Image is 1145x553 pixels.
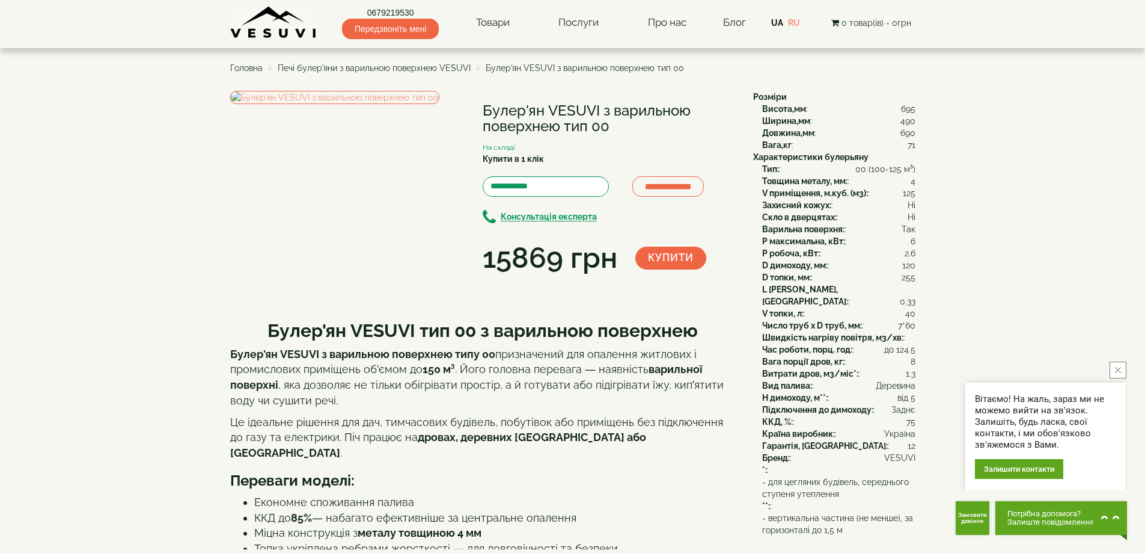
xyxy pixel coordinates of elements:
[908,211,915,223] span: Ні
[483,143,515,152] small: На складі
[762,236,845,246] b: P максимальна, кВт:
[762,200,831,210] b: Захисний кожух:
[876,380,915,392] span: Деревина
[762,175,915,187] div: :
[230,63,263,73] span: Головна
[762,452,915,464] div: :
[342,19,439,39] span: Передзвоніть мені
[762,321,862,330] b: Число труб x D труб, мм:
[230,472,355,489] b: Переваги моделі:
[230,91,439,104] img: Булер'ян VESUVI з варильною поверхнею тип 00
[884,428,915,440] span: Україна
[636,9,698,37] a: Про нас
[884,452,915,464] span: VESUVI
[762,261,828,270] b: D димоходу, мм:
[483,153,544,165] label: Купити в 1 клік
[762,476,915,500] span: - для цегляних будівель, середнього ступеня утеплення
[762,380,915,392] div: :
[906,368,915,380] span: 1.3
[230,348,495,360] strong: Булер'ян VESUVI з варильною поверхнею типу 00
[828,16,915,29] button: 0 товар(ів) - 0грн
[911,175,915,187] span: 4
[884,344,904,356] span: до 12
[975,459,1063,479] div: Залишити контакти
[723,16,746,28] a: Блог
[908,199,915,211] span: Ні
[230,431,646,459] strong: дровах, деревних [GEOGRAPHIC_DATA] або [GEOGRAPHIC_DATA]
[762,176,847,186] b: Товщина металу, мм:
[762,405,873,415] b: Підключення до димоходу:
[762,211,915,223] div: :
[762,320,915,332] div: :
[423,363,455,375] strong: 150 м³
[762,128,814,138] b: Довжина,мм
[762,440,915,452] div: :
[905,307,915,320] span: 40
[230,347,735,409] p: призначений для опалення житлових і промислових приміщень об'ємом до . Його головна перевага — на...
[762,273,811,282] b: D топки, мм:
[501,212,597,222] b: Консультація експерта
[762,356,915,368] div: :
[762,512,915,536] span: - вертикальна частина (не менше), за горизонталі до 1,5 м
[762,223,915,235] div: :
[483,238,617,279] div: 15869 грн
[291,511,312,524] strong: 85%
[911,356,915,368] span: 8
[903,187,915,199] span: 125
[762,212,837,222] b: Скло в дверцятах:
[230,415,735,461] p: Це ідеальне рішення для дач, тимчасових будівель, побутівок або приміщень без підключення до газу...
[230,6,317,39] img: content
[278,63,471,73] a: Печі булер'яни з варильною поверхнею VESUVI
[762,441,888,451] b: Гарантія, [GEOGRAPHIC_DATA]:
[762,140,792,150] b: Вага,кг
[762,428,915,440] div: :
[762,187,915,199] div: :
[902,271,915,283] span: 255
[958,512,987,524] span: Замовити дзвінок
[753,92,787,102] b: Розміри
[901,103,915,115] span: 695
[762,116,810,126] b: Ширина,мм
[908,139,915,151] span: 71
[762,333,903,342] b: Швидкість нагріву повітря, м3/хв:
[762,381,812,391] b: Вид палива:
[762,417,793,427] b: ККД, %:
[911,235,915,247] span: 6
[897,392,915,404] span: від 5
[762,429,835,439] b: Країна виробник:
[254,525,735,541] li: Міцна конструкція з
[762,249,820,258] b: P робоча, кВт:
[762,416,915,428] div: :
[788,18,800,28] a: RU
[762,464,915,476] div: :
[900,295,915,307] span: 0.33
[762,369,858,378] b: Витрати дров, м3/міс*:
[486,63,684,73] span: Булер'ян VESUVI з варильною поверхнею тип 00
[762,393,828,403] b: H димоходу, м**:
[358,527,481,539] strong: металу товщиною 4 мм
[762,344,915,356] div: :
[635,247,706,270] button: Купити
[841,18,911,28] span: 0 товар(ів) - 0грн
[762,139,915,151] div: :
[900,115,915,127] span: 490
[254,510,735,526] li: ККД до — набагато ефективніше за центральне опалення
[342,7,439,19] a: 0679219530
[762,357,844,366] b: Вага порції дров, кг:
[762,163,915,175] div: :
[956,501,989,535] button: Get Call button
[762,188,868,198] b: V приміщення, м.куб. (м3):
[267,320,698,341] b: Булер'ян VESUVI тип 00 з варильною поверхнею
[464,9,522,37] a: Товари
[762,368,915,380] div: :
[906,416,915,428] span: 75
[762,104,806,114] b: Висота,мм
[762,453,790,463] b: Бренд:
[900,127,915,139] span: 690
[762,247,915,259] div: :
[762,271,915,283] div: :
[762,103,915,115] div: :
[762,345,852,354] b: Час роботи, порц. год:
[975,394,1116,451] div: Вітаємо! На жаль, зараз ми не можемо вийти на зв'язок. Залишіть, будь ласка, свої контакти, і ми ...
